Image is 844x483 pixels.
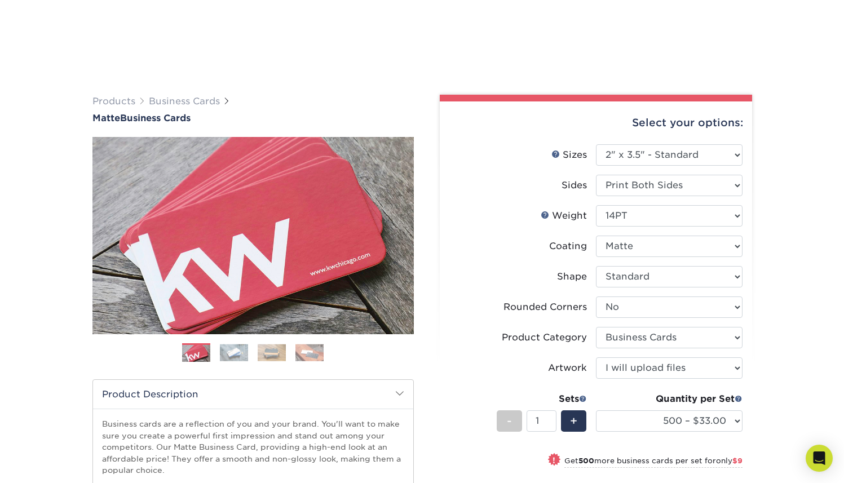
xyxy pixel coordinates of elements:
div: Quantity per Set [596,392,743,406]
div: Shape [557,270,587,283]
a: MatteBusiness Cards [92,113,414,123]
strong: 500 [578,457,594,465]
span: $9 [732,457,743,465]
div: Select your options: [449,101,743,144]
div: Sides [562,179,587,192]
div: Open Intercom Messenger [806,445,833,472]
img: Business Cards 02 [220,344,248,361]
small: Get more business cards per set for [564,457,743,468]
div: Sets [497,392,587,406]
img: Business Cards 01 [182,339,210,367]
div: Sizes [551,148,587,162]
h1: Business Cards [92,113,414,123]
span: + [570,413,577,429]
a: Business Cards [149,96,220,107]
h2: Product Description [93,380,413,409]
span: only [716,457,743,465]
img: Matte 01 [92,75,414,396]
div: Product Category [502,331,587,344]
div: Weight [541,209,587,223]
iframe: Google Customer Reviews [3,449,96,479]
span: Matte [92,113,120,123]
div: Rounded Corners [503,300,587,314]
span: ! [553,454,555,466]
a: Products [92,96,135,107]
span: - [507,413,512,429]
div: Artwork [548,361,587,375]
div: Coating [549,240,587,253]
img: Business Cards 04 [295,344,324,361]
img: Business Cards 03 [258,344,286,361]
